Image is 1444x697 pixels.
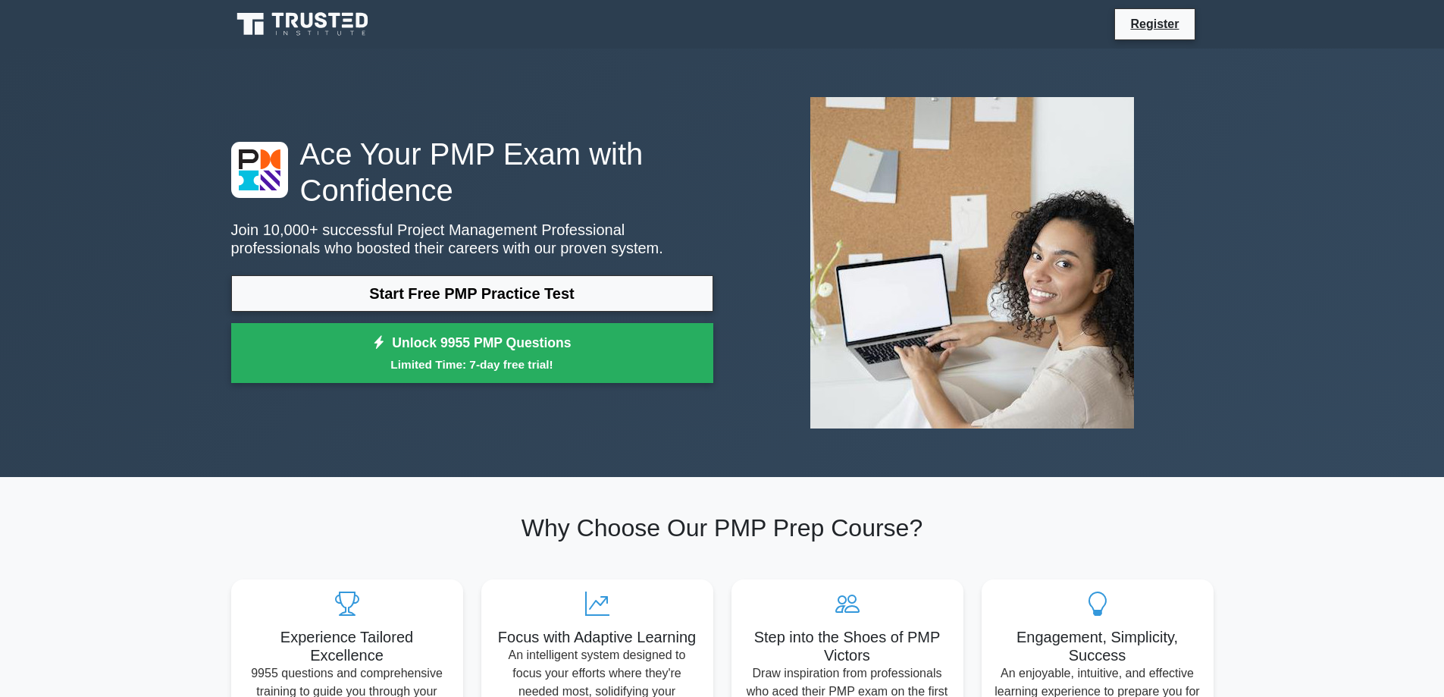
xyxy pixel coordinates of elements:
[744,628,951,664] h5: Step into the Shoes of PMP Victors
[231,323,713,384] a: Unlock 9955 PMP QuestionsLimited Time: 7-day free trial!
[231,136,713,209] h1: Ace Your PMP Exam with Confidence
[250,356,694,373] small: Limited Time: 7-day free trial!
[994,628,1201,664] h5: Engagement, Simplicity, Success
[231,513,1214,542] h2: Why Choose Our PMP Prep Course?
[243,628,451,664] h5: Experience Tailored Excellence
[231,275,713,312] a: Start Free PMP Practice Test
[231,221,713,257] p: Join 10,000+ successful Project Management Professional professionals who boosted their careers w...
[1121,14,1188,33] a: Register
[493,628,701,646] h5: Focus with Adaptive Learning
